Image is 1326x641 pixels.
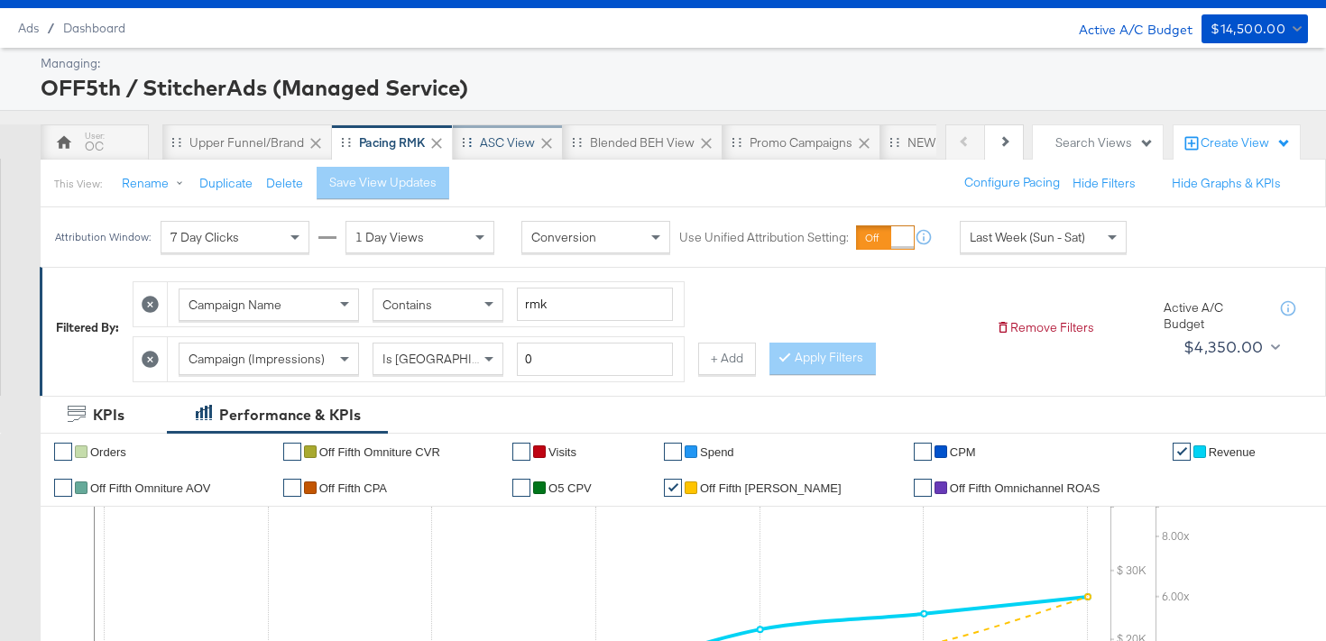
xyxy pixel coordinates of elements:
div: OC [85,138,104,155]
div: Active A/C Budget [1164,299,1263,333]
button: $14,500.00 [1202,14,1308,43]
div: Search Views [1055,134,1154,151]
div: This View: [54,177,102,191]
span: Contains [382,297,432,313]
div: Performance & KPIs [219,405,361,426]
a: ✔ [512,479,530,497]
a: ✔ [664,479,682,497]
div: Promo Campaigns [750,134,852,151]
div: Pacing RMK [359,134,425,151]
div: Drag to reorder tab [732,137,741,147]
span: 7 Day Clicks [170,229,239,245]
button: Hide Graphs & KPIs [1172,175,1281,192]
span: Campaign Name [189,297,281,313]
button: Configure Pacing [952,167,1073,199]
a: ✔ [914,443,932,461]
div: Drag to reorder tab [171,137,181,147]
div: $4,350.00 [1183,334,1264,361]
a: ✔ [54,443,72,461]
span: CPM [950,445,976,459]
button: Rename [109,168,203,200]
div: Filtered By: [56,319,119,336]
a: ✔ [283,443,301,461]
div: Upper Funnel/Brand [189,134,304,151]
span: / [39,21,63,35]
a: ✔ [664,443,682,461]
span: Conversion [531,229,596,245]
div: $14,500.00 [1211,18,1285,41]
span: Last Week (Sun - Sat) [970,229,1085,245]
a: ✔ [54,479,72,497]
span: Off Fifth Omnichannel ROAS [950,481,1100,495]
a: ✔ [512,443,530,461]
input: Enter a number [517,343,673,376]
button: + Add [698,343,756,375]
div: Drag to reorder tab [572,137,582,147]
span: Off Fifth Omniture AOV [90,481,210,495]
a: ✔ [1173,443,1191,461]
div: Drag to reorder tab [889,137,899,147]
div: Managing: [41,55,1303,72]
input: Enter a search term [517,288,673,321]
div: Attribution Window: [54,231,152,243]
span: Ads [18,21,39,35]
label: Use Unified Attribution Setting: [679,229,849,246]
div: Active A/C Budget [1060,14,1192,41]
span: Spend [700,445,734,459]
div: ASC View [480,134,535,151]
button: $4,350.00 [1176,333,1284,362]
button: Delete [266,175,303,192]
div: Drag to reorder tab [462,137,472,147]
span: 1 Day Views [355,229,424,245]
div: OFF5th / StitcherAds (Managed Service) [41,72,1303,103]
span: Revenue [1209,445,1256,459]
span: O5 CPV [548,481,592,495]
button: Remove Filters [996,319,1094,336]
a: Dashboard [63,21,125,35]
span: Campaign (Impressions) [189,351,325,367]
div: Create View [1201,134,1291,152]
div: Drag to reorder tab [341,137,351,147]
span: off fifth CPA [319,481,387,495]
button: Hide Filters [1073,175,1136,192]
button: Duplicate [199,175,253,192]
span: Is [GEOGRAPHIC_DATA] [382,351,520,367]
div: KPIs [93,405,124,426]
a: ✔ [283,479,301,497]
span: Visits [548,445,576,459]
a: ✔ [914,479,932,497]
span: Off Fifth Omniture CVR [319,445,440,459]
span: Orders [90,445,126,459]
div: Blended BEH View [590,134,695,151]
span: Off Fifth [PERSON_NAME] [700,481,842,495]
div: NEW O5 Weekly Report [907,134,1039,151]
